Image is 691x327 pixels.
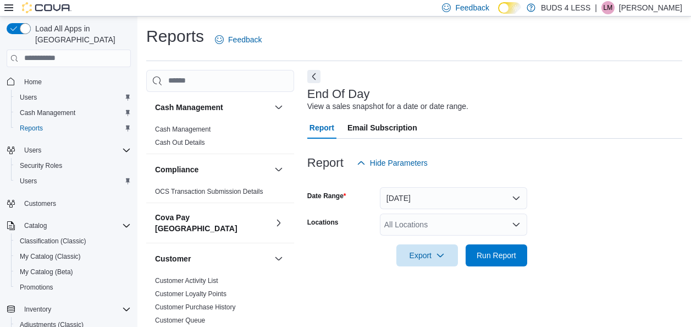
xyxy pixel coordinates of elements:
[20,252,81,261] span: My Catalog (Classic)
[370,157,428,168] span: Hide Parameters
[477,250,516,261] span: Run Report
[403,244,451,266] span: Export
[272,163,285,176] button: Compliance
[15,235,91,248] a: Classification (Classic)
[15,106,131,119] span: Cash Management
[272,216,285,230] button: Cova Pay [GEOGRAPHIC_DATA]
[155,290,226,298] span: Customer Loyalty Points
[307,192,346,200] label: Date Range
[15,159,67,172] a: Security Roles
[155,303,236,311] a: Customer Purchase History
[20,219,131,232] span: Catalog
[2,195,135,211] button: Customers
[380,187,527,209] button: [DATE]
[20,108,75,117] span: Cash Management
[352,152,432,174] button: Hide Parameters
[155,125,211,134] span: Cash Management
[307,218,339,227] label: Locations
[20,144,46,157] button: Users
[155,253,270,264] button: Customer
[307,70,320,83] button: Next
[155,290,226,298] a: Customer Loyalty Points
[11,121,135,136] button: Reports
[31,23,131,45] span: Load All Apps in [GEOGRAPHIC_DATA]
[11,158,135,173] button: Security Roles
[20,177,37,186] span: Users
[20,283,53,292] span: Promotions
[2,218,135,233] button: Catalog
[595,1,597,14] p: |
[146,185,294,203] div: Compliance
[272,252,285,265] button: Customer
[455,2,489,13] span: Feedback
[155,276,218,285] span: Customer Activity List
[146,25,204,47] h1: Reports
[20,197,131,210] span: Customers
[24,305,51,314] span: Inventory
[15,281,131,294] span: Promotions
[24,221,47,230] span: Catalog
[155,164,198,175] h3: Compliance
[155,188,263,195] a: OCS Transaction Submission Details
[2,74,135,90] button: Home
[22,2,71,13] img: Cova
[20,219,51,232] button: Catalog
[15,250,85,263] a: My Catalog (Classic)
[15,175,41,188] a: Users
[601,1,615,14] div: Lauren Mallett
[155,139,205,146] a: Cash Out Details
[347,117,417,139] span: Email Subscription
[15,91,131,104] span: Users
[15,122,47,135] a: Reports
[466,244,527,266] button: Run Report
[24,78,42,86] span: Home
[15,106,80,119] a: Cash Management
[15,265,131,279] span: My Catalog (Beta)
[155,303,236,312] span: Customer Purchase History
[155,138,205,147] span: Cash Out Details
[498,2,521,14] input: Dark Mode
[11,280,135,295] button: Promotions
[15,91,41,104] a: Users
[155,317,205,324] a: Customer Queue
[604,1,613,14] span: LM
[11,264,135,280] button: My Catalog (Beta)
[20,268,73,276] span: My Catalog (Beta)
[11,105,135,121] button: Cash Management
[396,244,458,266] button: Export
[11,233,135,249] button: Classification (Classic)
[155,212,270,234] button: Cova Pay [GEOGRAPHIC_DATA]
[15,159,131,172] span: Security Roles
[15,250,131,263] span: My Catalog (Classic)
[20,75,46,89] a: Home
[146,123,294,154] div: Cash Management
[272,101,285,114] button: Cash Management
[155,277,218,285] a: Customer Activity List
[2,302,135,317] button: Inventory
[309,117,334,139] span: Report
[20,124,43,133] span: Reports
[24,199,56,208] span: Customers
[155,164,270,175] button: Compliance
[15,235,131,248] span: Classification (Classic)
[155,253,191,264] h3: Customer
[20,237,86,246] span: Classification (Classic)
[20,75,131,89] span: Home
[211,29,266,51] a: Feedback
[11,173,135,189] button: Users
[20,144,131,157] span: Users
[155,102,223,113] h3: Cash Management
[619,1,682,14] p: [PERSON_NAME]
[155,187,263,196] span: OCS Transaction Submission Details
[307,156,344,170] h3: Report
[20,197,60,210] a: Customers
[20,161,62,170] span: Security Roles
[15,281,58,294] a: Promotions
[11,90,135,105] button: Users
[2,143,135,158] button: Users
[228,34,262,45] span: Feedback
[307,88,370,101] h3: End Of Day
[20,303,56,316] button: Inventory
